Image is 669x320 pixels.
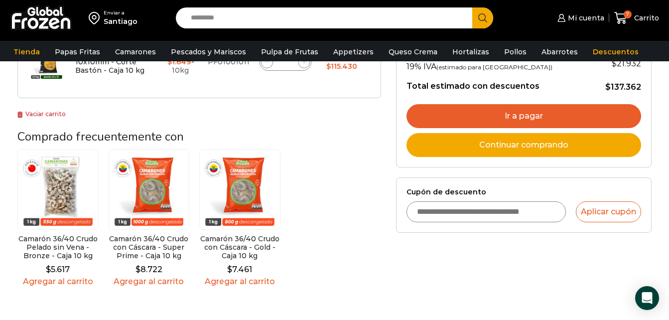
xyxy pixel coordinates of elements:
span: 21.932 [612,59,641,68]
a: Camarones [110,42,161,61]
span: $ [605,82,611,92]
span: $ [612,59,617,68]
span: Carrito [632,13,659,23]
button: Search button [472,7,493,28]
a: Papas Fritas 10x10mm - Corte Bastón - Caja 10 kg [75,49,144,75]
span: Mi cuenta [565,13,604,23]
a: Papas Fritas [50,42,105,61]
a: Agregar al carrito [17,277,99,286]
a: Descuentos [588,42,644,61]
a: Ir a pagar [406,104,641,128]
a: Agregar al carrito [109,277,190,286]
input: Product quantity [278,55,292,69]
bdi: 7.461 [227,265,252,274]
div: Santiago [104,16,137,26]
a: Queso Crema [384,42,442,61]
td: PF01001011 [203,36,255,88]
span: $ [46,265,51,274]
a: Pollos [499,42,532,61]
a: Vaciar carrito [17,110,66,118]
small: (estimado para [GEOGRAPHIC_DATA]) [436,63,552,71]
button: Aplicar cupón [576,201,641,222]
span: Comprado frecuentemente con [17,129,184,145]
span: $ [227,265,232,274]
a: Pescados y Mariscos [166,42,251,61]
th: Total estimado con descuentos [406,74,589,93]
bdi: 8.722 [135,265,162,274]
a: Agregar al carrito [199,277,280,286]
bdi: 1.649 [167,57,191,66]
th: 19% IVA [406,54,589,74]
a: Tienda [8,42,45,61]
img: address-field-icon.svg [89,9,104,26]
td: × 10kg [157,36,203,88]
bdi: 115.430 [326,62,357,71]
a: Abarrotes [536,42,583,61]
a: Appetizers [328,42,379,61]
span: $ [135,265,140,274]
span: 7 [624,10,632,18]
div: Enviar a [104,9,137,16]
h2: Camarón 36/40 Crudo con Cáscara - Gold - Caja 10 kg [199,235,280,260]
span: $ [326,62,331,71]
a: Pulpa de Frutas [256,42,323,61]
a: Continuar comprando [406,133,641,157]
h2: Camarón 36/40 Crudo con Cáscara - Super Prime - Caja 10 kg [109,235,190,260]
div: Open Intercom Messenger [635,286,659,310]
a: Mi cuenta [555,8,604,28]
bdi: 5.617 [46,265,70,274]
bdi: 137.362 [605,82,641,92]
a: 7 Carrito [614,6,659,30]
h2: Camarón 36/40 Crudo Pelado sin Vena - Bronze - Caja 10 kg [17,235,99,260]
a: Hortalizas [447,42,494,61]
span: $ [167,57,172,66]
label: Cupón de descuento [406,188,641,196]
